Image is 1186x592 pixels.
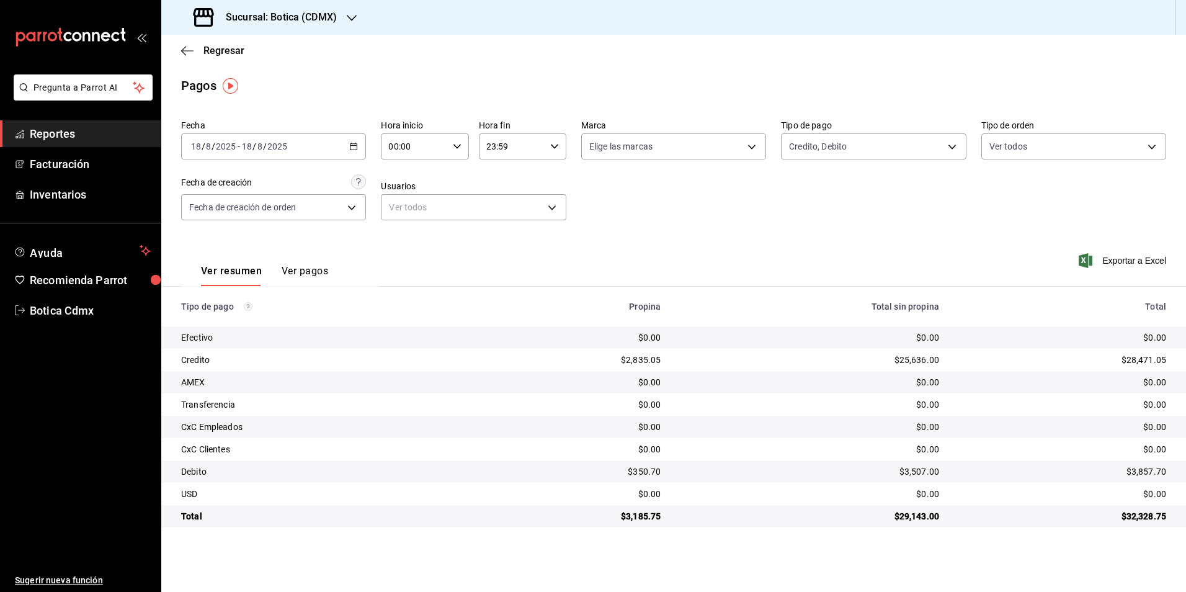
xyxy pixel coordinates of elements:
[181,45,244,56] button: Regresar
[14,74,153,101] button: Pregunta a Parrot AI
[223,78,238,94] img: Tooltip marker
[959,354,1166,366] div: $28,471.05
[212,141,215,151] span: /
[201,265,328,286] div: navigation tabs
[959,331,1166,344] div: $0.00
[1081,253,1166,268] button: Exportar a Excel
[257,141,263,151] input: --
[381,194,566,220] div: Ver todos
[959,376,1166,388] div: $0.00
[680,443,939,455] div: $0.00
[680,302,939,312] div: Total sin propina
[181,331,471,344] div: Efectivo
[202,141,205,151] span: /
[989,140,1027,153] span: Ver todos
[959,465,1166,478] div: $3,857.70
[216,10,337,25] h3: Sucursal: Botica (CDMX)
[30,243,135,258] span: Ayuda
[9,90,153,103] a: Pregunta a Parrot AI
[181,354,471,366] div: Credito
[30,156,151,173] span: Facturación
[680,510,939,522] div: $29,143.00
[205,141,212,151] input: --
[181,76,216,95] div: Pagos
[491,376,661,388] div: $0.00
[181,302,471,312] div: Tipo de pago
[479,121,566,130] label: Hora fin
[181,121,366,130] label: Fecha
[589,140,653,153] span: Elige las marcas
[238,141,240,151] span: -
[491,488,661,500] div: $0.00
[30,186,151,203] span: Inventarios
[981,121,1166,130] label: Tipo de orden
[30,125,151,142] span: Reportes
[381,121,468,130] label: Hora inicio
[181,443,471,455] div: CxC Clientes
[959,510,1166,522] div: $32,328.75
[181,376,471,388] div: AMEX
[959,421,1166,433] div: $0.00
[491,510,661,522] div: $3,185.75
[959,443,1166,455] div: $0.00
[215,141,236,151] input: ----
[781,121,966,130] label: Tipo de pago
[680,398,939,411] div: $0.00
[581,121,766,130] label: Marca
[381,182,566,191] label: Usuarios
[491,354,661,366] div: $2,835.05
[30,302,151,319] span: Botica Cdmx
[203,45,244,56] span: Regresar
[680,354,939,366] div: $25,636.00
[181,510,471,522] div: Total
[263,141,267,151] span: /
[181,398,471,411] div: Transferencia
[190,141,202,151] input: --
[491,465,661,478] div: $350.70
[959,488,1166,500] div: $0.00
[181,488,471,500] div: USD
[789,140,847,153] span: Credito, Debito
[959,398,1166,411] div: $0.00
[680,331,939,344] div: $0.00
[959,302,1166,312] div: Total
[136,32,146,42] button: open_drawer_menu
[491,421,661,433] div: $0.00
[282,265,328,286] button: Ver pagos
[201,265,262,286] button: Ver resumen
[181,465,471,478] div: Debito
[680,421,939,433] div: $0.00
[252,141,256,151] span: /
[181,176,252,189] div: Fecha de creación
[30,272,151,289] span: Recomienda Parrot
[189,201,296,213] span: Fecha de creación de orden
[491,398,661,411] div: $0.00
[680,465,939,478] div: $3,507.00
[680,376,939,388] div: $0.00
[680,488,939,500] div: $0.00
[267,141,288,151] input: ----
[244,302,252,311] svg: Los pagos realizados con Pay y otras terminales son montos brutos.
[491,331,661,344] div: $0.00
[181,421,471,433] div: CxC Empleados
[241,141,252,151] input: --
[491,443,661,455] div: $0.00
[33,81,133,94] span: Pregunta a Parrot AI
[15,574,151,587] span: Sugerir nueva función
[491,302,661,312] div: Propina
